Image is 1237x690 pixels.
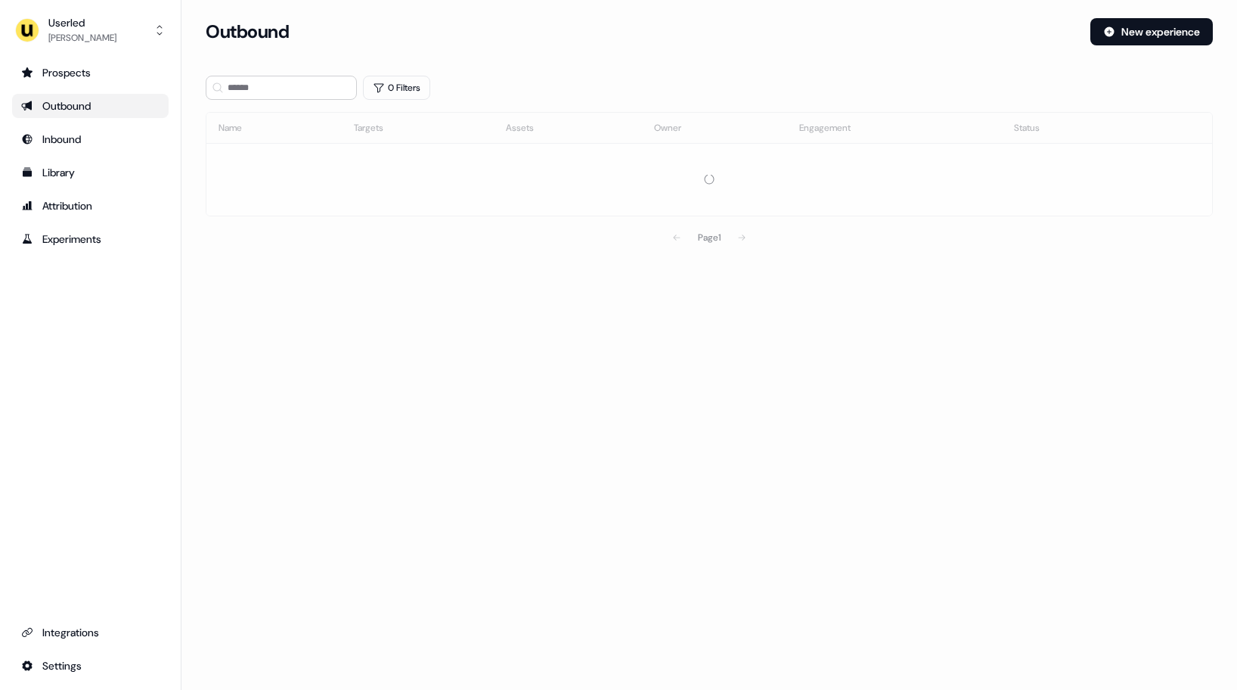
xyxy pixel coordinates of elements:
div: Settings [21,658,160,673]
div: Prospects [21,65,160,80]
a: Go to integrations [12,654,169,678]
button: New experience [1090,18,1213,45]
a: Go to experiments [12,227,169,251]
a: Go to prospects [12,61,169,85]
div: Attribution [21,198,160,213]
a: Go to Inbound [12,127,169,151]
h3: Outbound [206,20,289,43]
div: Inbound [21,132,160,147]
a: Go to integrations [12,620,169,645]
button: 0 Filters [363,76,430,100]
div: Userled [48,15,116,30]
div: Outbound [21,98,160,113]
div: Experiments [21,232,160,247]
button: Userled[PERSON_NAME] [12,12,169,48]
a: Go to templates [12,160,169,185]
a: Go to outbound experience [12,94,169,118]
div: Library [21,165,160,180]
div: [PERSON_NAME] [48,30,116,45]
div: Integrations [21,625,160,640]
a: Go to attribution [12,194,169,218]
